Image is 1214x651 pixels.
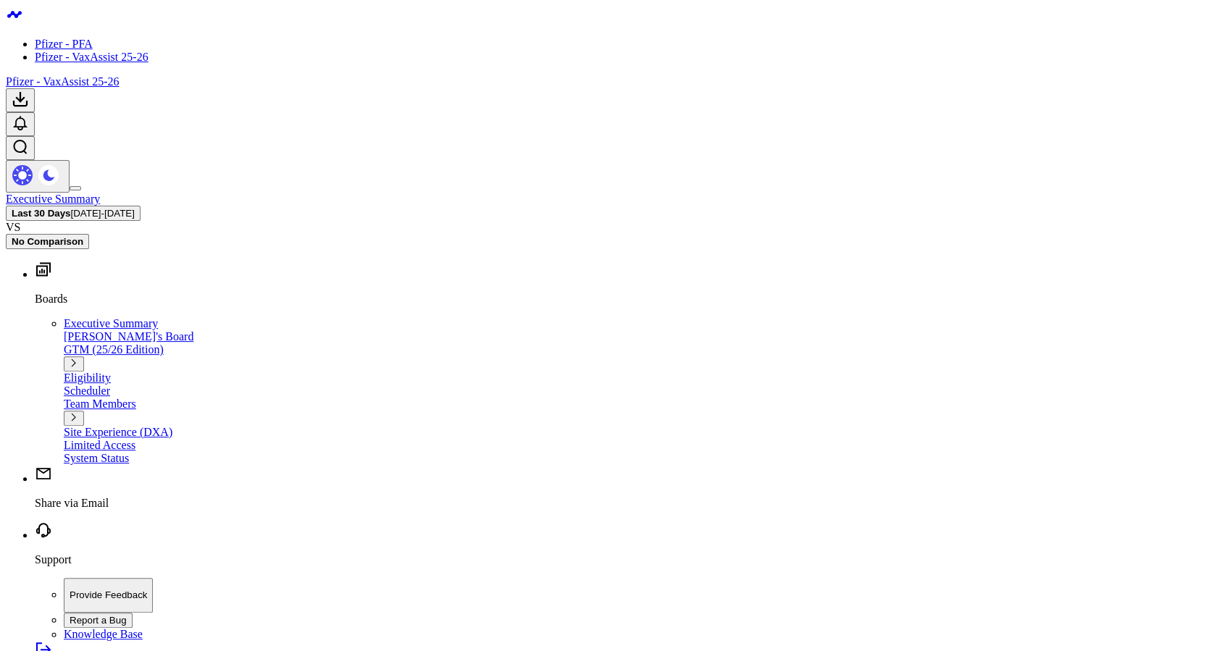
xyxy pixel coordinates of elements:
[64,452,1208,465] a: System Status
[64,385,1208,398] a: Scheduler
[35,497,1208,510] p: Share via Email
[6,136,35,160] button: Open search
[64,317,1208,330] a: Executive Summary
[6,206,141,221] button: Last 30 Days[DATE]-[DATE]
[6,75,120,88] a: Pfizer - VaxAssist 25-26
[64,439,1208,452] a: Limited Access
[6,193,100,205] a: Executive Summary
[64,398,1208,411] a: Team Members
[64,330,1208,343] a: [PERSON_NAME]'s Board
[70,589,147,600] p: Provide Feedback
[64,343,1208,356] a: GTM (25/26 Edition)
[64,578,153,613] button: Provide Feedback
[35,293,1208,306] p: Boards
[35,553,1208,566] p: Support
[71,208,135,219] span: [DATE] - [DATE]
[35,51,148,63] a: Pfizer - VaxAssist 25-26
[35,38,93,50] a: Pfizer - PFA
[12,208,71,219] b: Last 30 Days
[6,234,89,249] button: No Comparison
[64,426,1208,439] a: Site Experience (DXA)
[6,221,1208,234] div: VS
[64,628,143,640] a: Knowledge Base
[64,613,133,628] button: Report a Bug
[12,236,83,247] b: No Comparison
[64,371,1208,385] a: Eligibility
